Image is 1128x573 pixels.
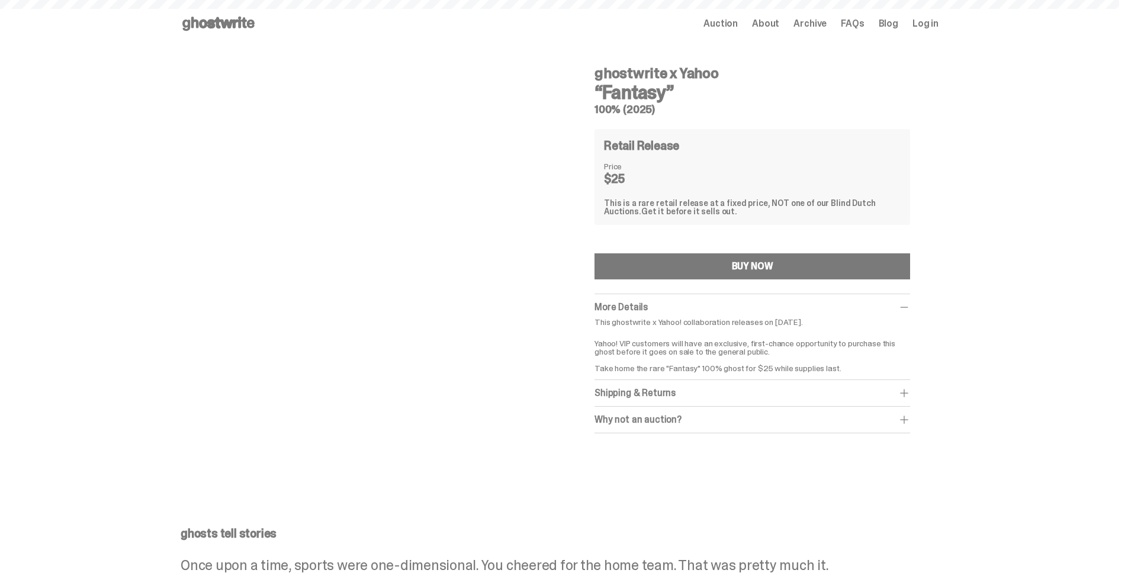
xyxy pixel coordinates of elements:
div: Shipping & Returns [594,387,910,399]
span: More Details [594,301,648,313]
dt: Price [604,162,663,170]
div: Why not an auction? [594,414,910,426]
a: Archive [793,19,827,28]
div: BUY NOW [732,262,773,271]
span: Get it before it sells out. [641,206,737,217]
dd: $25 [604,173,663,185]
a: Auction [703,19,738,28]
a: FAQs [841,19,864,28]
h4: ghostwrite x Yahoo [594,66,910,81]
p: Once upon a time, sports were one-dimensional. You cheered for the home team. That was pretty muc... [181,558,939,572]
p: ghosts tell stories [181,527,939,539]
h4: Retail Release [604,140,679,152]
a: Blog [879,19,898,28]
a: Log in [912,19,939,28]
h3: “Fantasy” [594,83,910,102]
p: Yahoo! VIP customers will have an exclusive, first-chance opportunity to purchase this ghost befo... [594,331,910,372]
p: This ghostwrite x Yahoo! collaboration releases on [DATE]. [594,318,910,326]
h5: 100% (2025) [594,104,910,115]
button: BUY NOW [594,253,910,279]
div: This is a rare retail release at a fixed price, NOT one of our Blind Dutch Auctions. [604,199,901,215]
a: About [752,19,779,28]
